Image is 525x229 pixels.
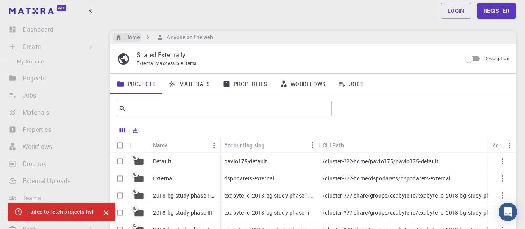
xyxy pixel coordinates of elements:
[153,209,212,217] p: 2018-bg-study-phase-III
[136,60,197,66] span: Externally accessible items
[224,157,267,165] p: pavlo175-default
[168,139,180,152] button: Sort
[224,209,311,217] p: exabyte-io-2018-bg-study-phase-iii
[130,138,149,153] div: Icon
[153,157,171,165] p: Default
[220,138,319,153] div: Accounting slug
[17,58,44,65] span: My Account
[9,8,54,14] img: logo
[265,139,277,151] button: Sort
[113,33,215,42] nav: breadcrumb
[110,74,162,94] a: Projects
[332,74,370,94] a: Jobs
[224,192,315,199] p: exabyte-io-2018-bg-study-phase-i-ph
[274,74,332,94] a: Workflows
[149,138,220,153] div: Name
[323,175,450,182] p: /cluster-???-home/dspodarets/dspodarets-external
[441,3,471,19] a: Login
[484,55,509,61] span: Description
[164,33,213,42] h6: Anyone on the web
[129,124,142,136] button: Export
[27,205,94,219] div: Failed to fetch projects list
[323,157,438,165] p: /cluster-???-home/pavlo175/pavlo175-default
[306,139,319,151] button: Menu
[323,192,508,199] p: /cluster-???-share/groups/exabyte-io/exabyte-io-2018-bg-study-phase-i-ph
[100,206,112,219] button: Close
[224,138,265,153] div: Accounting slug
[477,3,516,19] a: Register
[122,33,140,42] h6: Home
[323,209,505,217] p: /cluster-???-share/groups/exabyte-io/exabyte-io-2018-bg-study-phase-iii
[319,138,511,153] div: CLI Path
[503,139,516,152] button: Menu
[153,138,168,153] div: Name
[153,192,216,199] p: 2018-bg-study-phase-i-ph
[492,138,503,153] div: Actions
[208,139,220,152] button: Menu
[116,124,129,136] button: Columns
[162,74,216,94] a: Materials
[8,5,70,17] a: Free
[488,138,516,153] div: Actions
[323,138,344,153] div: CLI Path
[499,203,517,221] div: Open Intercom Messenger
[224,175,274,182] p: dspodarets-external
[136,50,455,59] p: Shared Externally
[153,175,174,182] p: External
[216,74,274,94] a: Properties
[58,6,65,10] span: Free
